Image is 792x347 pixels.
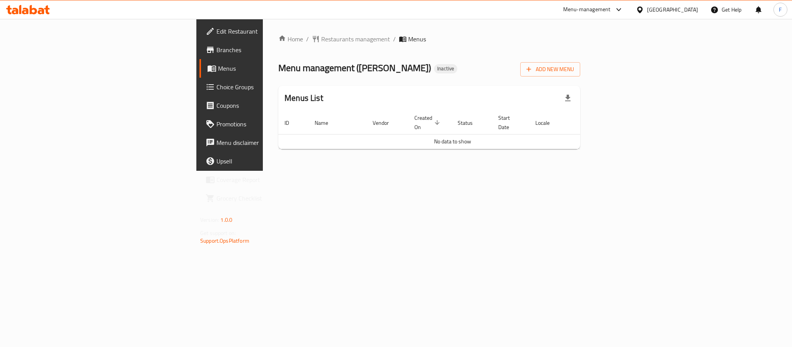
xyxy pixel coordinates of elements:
div: [GEOGRAPHIC_DATA] [647,5,698,14]
h2: Menus List [284,92,323,104]
a: Menus [199,59,329,78]
a: Coupons [199,96,329,115]
span: Get support on: [200,228,236,238]
span: Menu disclaimer [216,138,322,147]
span: Start Date [498,113,520,132]
span: Edit Restaurant [216,27,322,36]
button: Add New Menu [520,62,580,77]
a: Menu disclaimer [199,133,329,152]
a: Choice Groups [199,78,329,96]
a: Edit Restaurant [199,22,329,41]
table: enhanced table [278,111,627,149]
span: Add New Menu [526,65,574,74]
span: Status [458,118,483,128]
th: Actions [569,111,627,134]
nav: breadcrumb [278,34,580,44]
span: Promotions [216,119,322,129]
span: Version: [200,215,219,225]
span: Vendor [373,118,399,128]
a: Upsell [199,152,329,170]
a: Branches [199,41,329,59]
a: Grocery Checklist [199,189,329,208]
span: Locale [535,118,560,128]
div: Export file [559,89,577,107]
span: Branches [216,45,322,54]
span: Menus [408,34,426,44]
a: Promotions [199,115,329,133]
span: F [779,5,782,14]
span: Upsell [216,156,322,166]
a: Support.OpsPlatform [200,236,249,246]
span: ID [284,118,299,128]
span: Coupons [216,101,322,110]
span: Restaurants management [321,34,390,44]
span: Menu management ( [PERSON_NAME] ) [278,59,431,77]
span: Inactive [434,65,457,72]
span: Coverage Report [216,175,322,184]
span: Grocery Checklist [216,194,322,203]
span: 1.0.0 [220,215,232,225]
a: Restaurants management [312,34,390,44]
a: Coverage Report [199,170,329,189]
div: Menu-management [563,5,611,14]
span: No data to show [434,136,471,146]
span: Created On [414,113,442,132]
div: Inactive [434,64,457,73]
li: / [393,34,396,44]
span: Menus [218,64,322,73]
span: Name [315,118,338,128]
span: Choice Groups [216,82,322,92]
